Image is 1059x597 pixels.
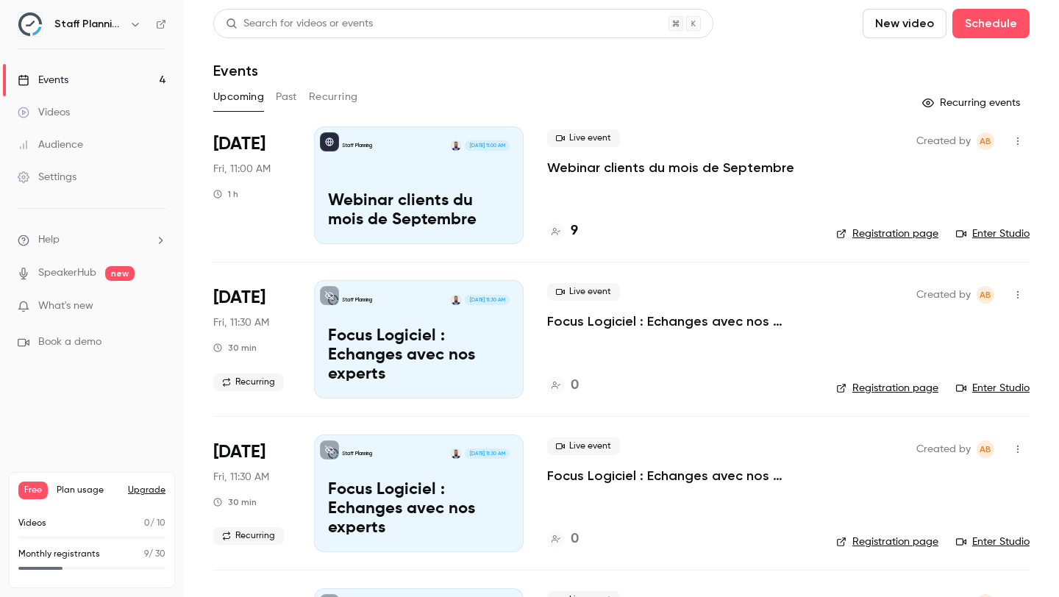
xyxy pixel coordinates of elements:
span: Free [18,482,48,499]
a: Focus Logiciel : Echanges avec nos expertsStaff PlanningChristophe Vermeulen[DATE] 11:30 AMFocus ... [314,435,524,552]
span: [DATE] [213,440,265,464]
p: Staff Planning [342,142,372,149]
button: Schedule [952,9,1030,38]
p: Focus Logiciel : Echanges avec nos experts [328,481,510,537]
div: Audience [18,137,83,152]
div: 1 h [213,188,238,200]
img: Staff Planning [18,12,42,36]
a: 0 [547,529,579,549]
span: [DATE] 11:30 AM [465,448,509,459]
span: Fri, 11:30 AM [213,470,269,485]
span: [DATE] [213,286,265,310]
p: / 30 [144,548,165,561]
span: new [105,266,135,281]
span: Recurring [213,527,284,545]
li: help-dropdown-opener [18,232,166,248]
a: Registration page [836,381,938,396]
span: 0 [144,519,150,528]
a: Webinar clients du mois de SeptembreStaff PlanningChristophe Vermeulen[DATE] 11:00 AMWebinar clie... [314,126,524,244]
p: Videos [18,517,46,530]
div: Events [18,73,68,87]
div: Sep 26 Fri, 11:30 AM (Europe/Paris) [213,435,290,552]
span: Help [38,232,60,248]
span: Live event [547,129,620,147]
button: Past [276,85,297,109]
button: Upgrade [128,485,165,496]
a: Focus Logiciel : Echanges avec nos experts [547,312,813,330]
div: Settings [18,170,76,185]
a: Enter Studio [956,226,1030,241]
img: Christophe Vermeulen [451,448,461,459]
span: What's new [38,298,93,314]
span: Anaïs Bressy [977,286,994,304]
span: AB [980,286,991,304]
h4: 9 [571,221,578,241]
span: Plan usage [57,485,119,496]
span: Anaïs Bressy [977,132,994,150]
span: Live event [547,437,620,455]
div: Videos [18,105,70,120]
button: Upcoming [213,85,264,109]
span: Recurring [213,373,284,391]
span: Created by [916,132,971,150]
img: Christophe Vermeulen [451,140,461,151]
p: Monthly registrants [18,548,100,561]
span: [DATE] 11:00 AM [465,140,509,151]
a: Enter Studio [956,535,1030,549]
h4: 0 [571,376,579,396]
span: Live event [547,283,620,301]
div: 30 min [213,496,257,508]
a: Focus Logiciel : Echanges avec nos experts [547,467,813,485]
span: Anaïs Bressy [977,440,994,458]
span: 9 [144,550,149,559]
a: Focus Logiciel : Echanges avec nos expertsStaff PlanningChristophe Vermeulen[DATE] 11:30 AMFocus ... [314,280,524,398]
button: Recurring events [916,91,1030,115]
a: 0 [547,376,579,396]
a: Webinar clients du mois de Septembre [547,159,794,176]
span: AB [980,440,991,458]
span: [DATE] [213,132,265,156]
a: 9 [547,221,578,241]
p: Staff Planning [342,296,372,304]
p: Focus Logiciel : Echanges avec nos experts [328,327,510,384]
a: SpeakerHub [38,265,96,281]
p: Staff Planning [342,450,372,457]
span: Book a demo [38,335,101,350]
span: AB [980,132,991,150]
a: Enter Studio [956,381,1030,396]
div: Sep 12 Fri, 11:30 AM (Europe/Paris) [213,280,290,398]
div: 30 min [213,342,257,354]
h1: Events [213,62,258,79]
h4: 0 [571,529,579,549]
span: Created by [916,286,971,304]
p: Webinar clients du mois de Septembre [328,192,510,230]
span: Fri, 11:00 AM [213,162,271,176]
h6: Staff Planning [54,17,124,32]
button: Recurring [309,85,358,109]
div: Search for videos or events [226,16,373,32]
a: Registration page [836,226,938,241]
img: Christophe Vermeulen [451,295,461,305]
p: / 10 [144,517,165,530]
span: Created by [916,440,971,458]
a: Registration page [836,535,938,549]
span: [DATE] 11:30 AM [465,295,509,305]
span: Fri, 11:30 AM [213,315,269,330]
div: Sep 12 Fri, 11:00 AM (Europe/Paris) [213,126,290,244]
button: New video [863,9,946,38]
